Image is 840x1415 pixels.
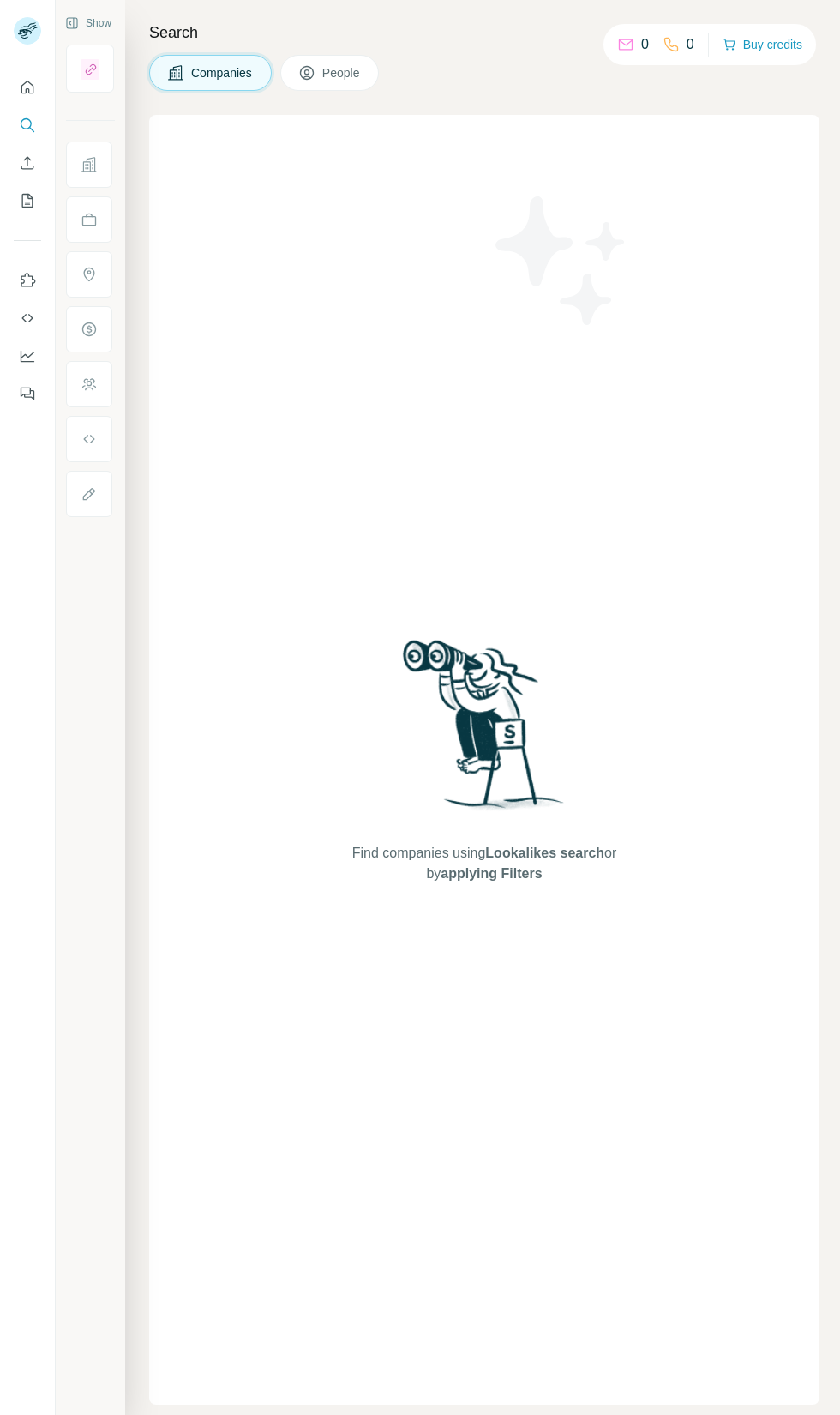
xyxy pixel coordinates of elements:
button: Feedback [14,378,41,409]
span: Lookalikes search [485,846,604,860]
span: Companies [191,64,254,81]
button: Quick start [14,72,41,103]
button: My lists [14,185,41,216]
button: Show [53,10,123,36]
button: Dashboard [14,340,41,371]
button: Search [14,110,41,141]
h4: Search [149,21,819,45]
button: Buy credits [723,33,802,57]
button: Use Surfe API [14,303,41,334]
img: Surfe Illustration - Woman searching with binoculars [395,635,573,827]
img: Surfe Illustration - Stars [484,184,639,338]
p: 0 [687,34,694,55]
p: 0 [641,34,649,55]
button: Use Surfe on LinkedIn [14,265,41,296]
button: Enrich CSV [14,148,41,178]
span: People [322,64,362,81]
span: Find companies using or by [347,843,621,884]
span: applying Filters [441,866,542,881]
